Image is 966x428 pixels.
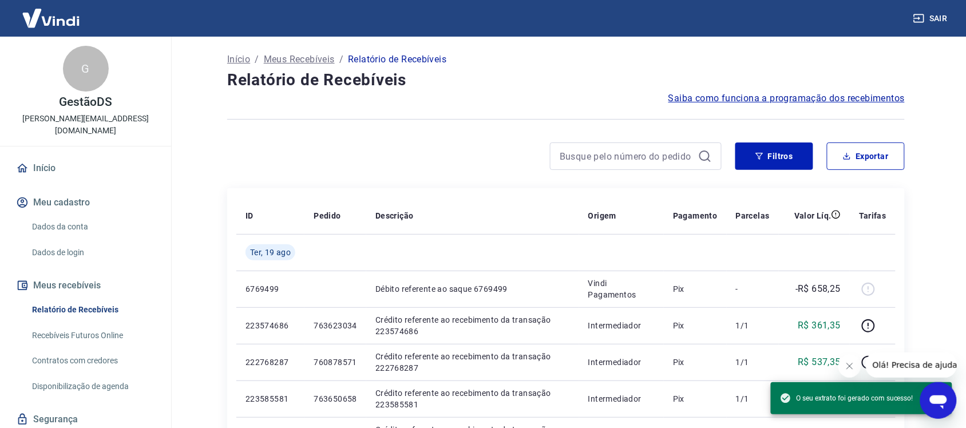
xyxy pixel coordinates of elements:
p: 763650658 [314,393,357,405]
p: 223574686 [246,320,295,331]
a: Contratos com credores [27,349,157,372]
a: Relatório de Recebíveis [27,298,157,322]
p: 1/1 [736,320,770,331]
span: Olá! Precisa de ajuda? [7,8,96,17]
a: Dados de login [27,241,157,264]
a: Início [227,53,250,66]
iframe: Mensagem da empresa [866,352,957,378]
p: Crédito referente ao recebimento da transação 223585581 [375,387,570,410]
p: Valor Líq. [794,210,832,221]
a: Meus Recebíveis [264,53,335,66]
p: [PERSON_NAME][EMAIL_ADDRESS][DOMAIN_NAME] [9,113,162,137]
p: / [339,53,343,66]
p: 763623034 [314,320,357,331]
a: Saiba como funciona a programação dos recebimentos [668,92,905,105]
p: GestãoDS [59,96,112,108]
a: Disponibilização de agenda [27,375,157,398]
button: Meus recebíveis [14,273,157,298]
p: -R$ 658,25 [795,282,841,296]
p: Pagamento [673,210,718,221]
h4: Relatório de Recebíveis [227,69,905,92]
p: R$ 361,35 [798,319,841,332]
button: Sair [911,8,952,29]
p: 223585581 [246,393,295,405]
p: Pix [673,356,718,368]
button: Meu cadastro [14,190,157,215]
p: Intermediador [588,393,655,405]
p: ID [246,210,254,221]
p: Intermediador [588,356,655,368]
button: Filtros [735,142,813,170]
p: 1/1 [736,393,770,405]
p: 6769499 [246,283,295,295]
iframe: Botão para abrir a janela de mensagens [920,382,957,419]
a: Dados da conta [27,215,157,239]
a: Início [14,156,157,181]
p: Crédito referente ao recebimento da transação 222768287 [375,351,570,374]
p: Débito referente ao saque 6769499 [375,283,570,295]
p: Descrição [375,210,414,221]
button: Exportar [827,142,905,170]
p: Relatório de Recebíveis [348,53,446,66]
p: Vindi Pagamentos [588,278,655,300]
p: 222768287 [246,356,295,368]
p: Pix [673,393,718,405]
p: Parcelas [736,210,770,221]
a: Recebíveis Futuros Online [27,324,157,347]
span: O seu extrato foi gerado com sucesso! [780,393,913,404]
p: Intermediador [588,320,655,331]
p: Pix [673,320,718,331]
p: Tarifas [859,210,886,221]
img: Vindi [14,1,88,35]
p: - [736,283,770,295]
input: Busque pelo número do pedido [560,148,694,165]
p: / [255,53,259,66]
p: Pix [673,283,718,295]
p: Crédito referente ao recebimento da transação 223574686 [375,314,570,337]
p: 1/1 [736,356,770,368]
span: Ter, 19 ago [250,247,291,258]
p: Origem [588,210,616,221]
iframe: Fechar mensagem [838,355,861,378]
p: Pedido [314,210,341,221]
div: G [63,46,109,92]
p: R$ 537,35 [798,355,841,369]
p: 760878571 [314,356,357,368]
